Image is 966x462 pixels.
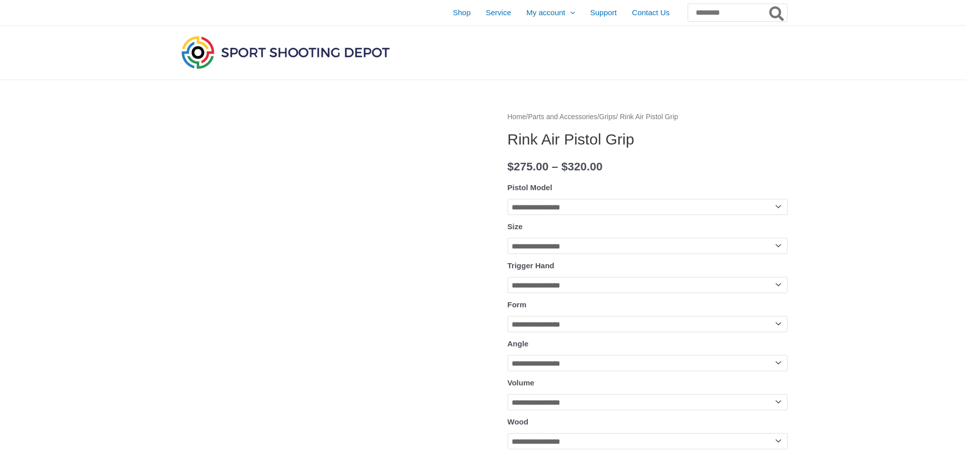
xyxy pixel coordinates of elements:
label: Angle [508,339,529,348]
img: Sport Shooting Depot [179,33,392,71]
label: Wood [508,417,528,426]
label: Form [508,300,527,309]
button: Search [767,4,787,21]
label: Size [508,222,523,231]
bdi: 320.00 [561,160,602,173]
span: $ [561,160,568,173]
a: Parts and Accessories [528,113,597,121]
span: – [552,160,558,173]
nav: Breadcrumb [508,111,788,124]
label: Trigger Hand [508,261,555,270]
a: Grips [599,113,616,121]
bdi: 275.00 [508,160,549,173]
h1: Rink Air Pistol Grip [508,130,788,149]
label: Volume [508,378,534,387]
label: Pistol Model [508,183,552,192]
a: Home [508,113,526,121]
span: $ [508,160,514,173]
